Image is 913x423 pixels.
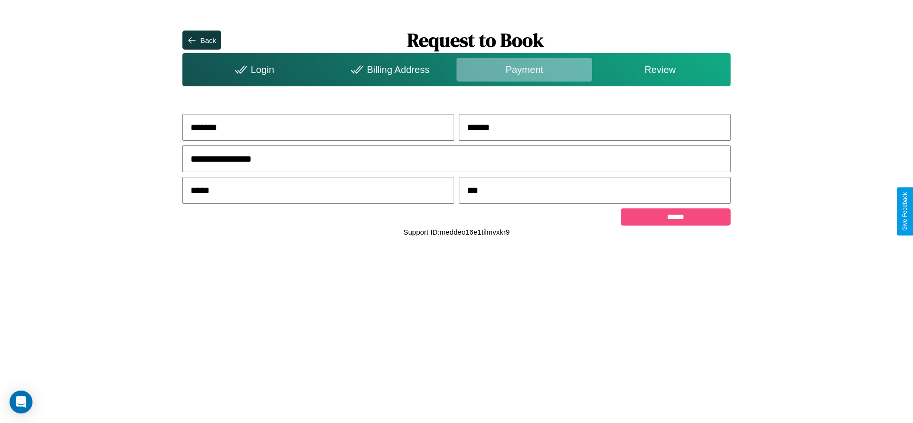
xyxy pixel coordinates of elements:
div: Open Intercom Messenger [10,391,32,413]
p: Support ID: meddeo16e1tilmvxkr9 [403,226,510,238]
div: Back [200,36,216,44]
div: Billing Address [321,58,456,82]
h1: Request to Book [221,27,731,53]
div: Give Feedback [902,192,908,231]
div: Review [592,58,728,82]
div: Login [185,58,320,82]
button: Back [182,31,221,50]
div: Payment [456,58,592,82]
